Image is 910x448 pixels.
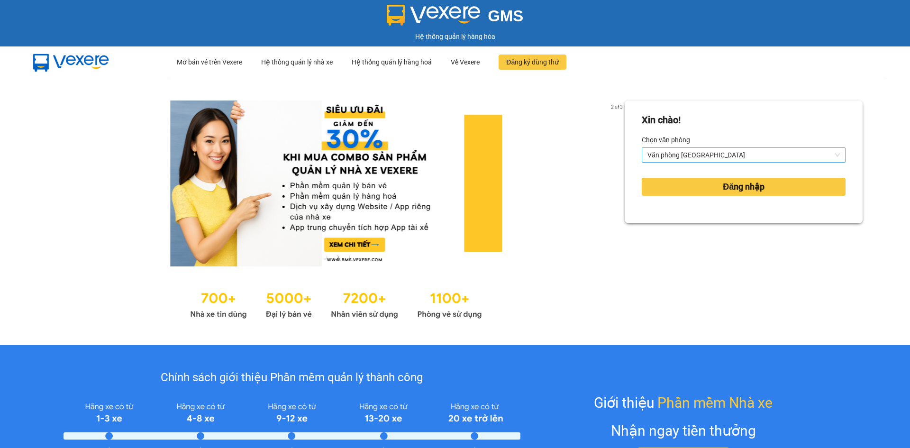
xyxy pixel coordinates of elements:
[611,101,625,266] button: next slide / item
[611,420,756,442] div: Nhận ngay tiền thưởng
[608,101,625,113] p: 2 of 3
[387,5,481,26] img: logo 2
[387,14,524,22] a: GMS
[261,47,333,77] div: Hệ thống quản lý nhà xe
[499,55,566,70] button: Đăng ký dùng thử
[488,7,523,25] span: GMS
[352,47,432,77] div: Hệ thống quản lý hàng hoá
[190,285,482,321] img: Statistics.png
[323,255,327,259] li: slide item 1
[2,31,908,42] div: Hệ thống quản lý hàng hóa
[594,392,773,414] div: Giới thiệu
[657,392,773,414] span: Phần mềm Nhà xe
[506,57,559,67] span: Đăng ký dùng thử
[177,47,242,77] div: Mở bán vé trên Vexere
[642,132,690,147] label: Chọn văn phòng
[334,255,338,259] li: slide item 2
[642,113,681,128] div: Xin chào!
[642,178,846,196] button: Đăng nhập
[723,180,764,193] span: Đăng nhập
[64,369,520,387] div: Chính sách giới thiệu Phần mềm quản lý thành công
[47,101,61,266] button: previous slide / item
[451,47,480,77] div: Về Vexere
[346,255,349,259] li: slide item 3
[647,148,840,162] span: Văn phòng Đà Nẵng
[24,46,118,78] img: mbUUG5Q.png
